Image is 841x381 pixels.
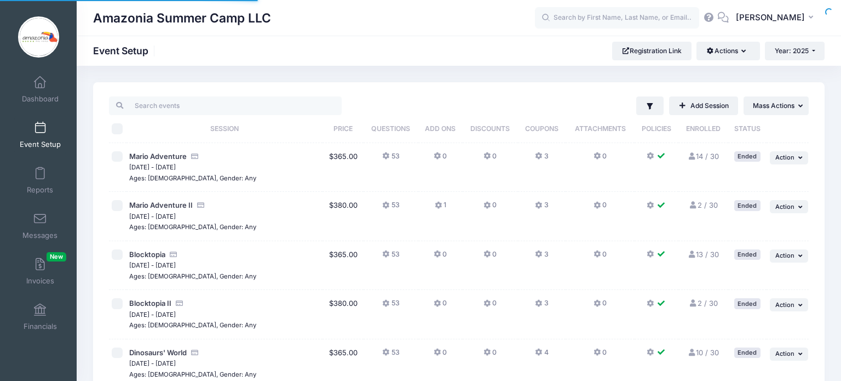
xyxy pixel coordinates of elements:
span: Dashboard [22,94,59,104]
input: Search by First Name, Last Name, or Email... [535,7,699,29]
a: Dashboard [14,70,66,109]
span: New [47,252,66,261]
span: Action [775,153,794,161]
button: 53 [382,151,399,167]
button: 0 [483,348,497,363]
th: Discounts [463,115,518,143]
h1: Event Setup [93,45,158,56]
a: Registration Link [612,42,692,60]
button: 0 [483,249,497,265]
div: Ended [734,200,761,211]
small: [DATE] - [DATE] [129,311,176,319]
a: 2 / 30 [689,201,718,209]
th: Price [322,115,364,143]
th: Add Ons [418,115,463,143]
button: 0 [594,348,607,363]
th: Session [126,115,323,143]
small: Ages: [DEMOGRAPHIC_DATA], Gender: Any [129,272,256,280]
a: 10 / 30 [687,348,719,357]
button: 53 [382,249,399,265]
span: Event Setup [20,140,61,149]
button: 53 [382,298,399,314]
span: Action [775,350,794,357]
span: Year: 2025 [775,47,809,55]
h1: Amazonia Summer Camp LLC [93,5,271,31]
button: Action [770,151,808,164]
span: Discounts [470,124,510,133]
a: Add Session [669,96,738,115]
th: Coupons [518,115,566,143]
div: Ended [734,151,761,162]
small: Ages: [DEMOGRAPHIC_DATA], Gender: Any [129,174,256,182]
button: 4 [535,348,548,363]
small: [DATE] - [DATE] [129,163,176,171]
button: Mass Actions [744,96,809,115]
td: $380.00 [322,192,364,241]
button: 3 [535,298,548,314]
th: Status [728,115,767,143]
i: Accepting Credit Card Payments [190,153,199,160]
th: Attachments [566,115,635,143]
small: [DATE] - [DATE] [129,360,176,367]
a: Event Setup [14,116,66,154]
span: Blocktopia [129,250,165,259]
a: 13 / 30 [687,250,719,259]
a: Messages [14,207,66,245]
button: 0 [483,298,497,314]
button: 0 [483,151,497,167]
span: Attachments [575,124,626,133]
button: Action [770,200,808,213]
a: 2 / 30 [689,299,718,308]
span: [PERSON_NAME] [736,12,805,24]
td: $365.00 [322,143,364,192]
span: Financials [24,322,57,331]
button: 0 [434,249,447,265]
div: Ended [734,298,761,309]
th: Policies [635,115,678,143]
button: Year: 2025 [765,42,825,60]
button: 0 [594,151,607,167]
button: [PERSON_NAME] [729,5,825,31]
a: InvoicesNew [14,252,66,291]
button: 0 [483,200,497,216]
span: Policies [642,124,671,133]
span: Coupons [525,124,558,133]
i: Accepting Credit Card Payments [169,251,177,258]
button: 0 [594,200,607,216]
span: Add Ons [425,124,456,133]
span: Messages [22,231,57,240]
div: Ended [734,348,761,358]
i: Accepting Credit Card Payments [196,202,205,209]
td: $380.00 [322,290,364,339]
i: Accepting Credit Card Payments [175,300,183,307]
small: Ages: [DEMOGRAPHIC_DATA], Gender: Any [129,371,256,378]
a: Financials [14,298,66,336]
span: Action [775,301,794,309]
button: Action [770,249,808,263]
span: Blocktopia II [129,299,171,308]
button: 0 [594,298,607,314]
input: Search events [109,96,342,115]
span: Mario Adventure II [129,201,193,209]
button: Action [770,298,808,311]
a: Reports [14,161,66,200]
button: 3 [535,151,548,167]
button: 3 [535,200,548,216]
small: [DATE] - [DATE] [129,261,176,269]
span: Action [775,252,794,259]
button: 53 [382,348,399,363]
small: Ages: [DEMOGRAPHIC_DATA], Gender: Any [129,321,256,329]
button: 0 [434,151,447,167]
small: [DATE] - [DATE] [129,213,176,220]
span: Dinosaurs' World [129,348,187,357]
span: Action [775,203,794,211]
i: Accepting Credit Card Payments [190,349,199,356]
span: Mario Adventure [129,152,187,161]
button: 0 [594,249,607,265]
button: 0 [434,348,447,363]
span: Reports [27,185,53,195]
th: Enrolled [678,115,728,143]
a: 14 / 30 [687,152,719,161]
td: $365.00 [322,241,364,291]
button: Actions [696,42,759,60]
